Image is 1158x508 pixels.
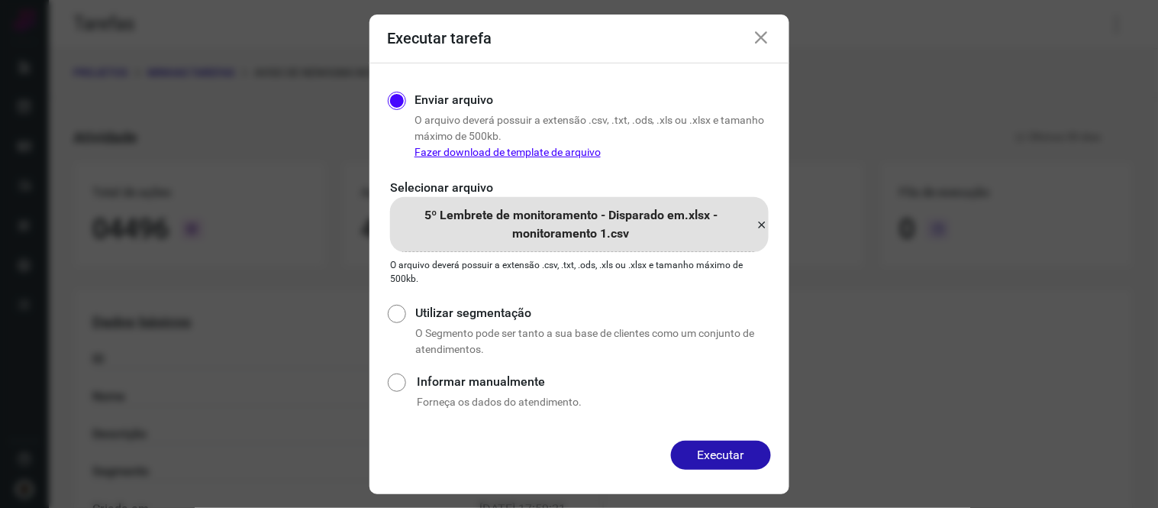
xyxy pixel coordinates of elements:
button: Executar [671,441,771,470]
h3: Executar tarefa [388,29,492,47]
label: Informar manualmente [417,373,770,391]
p: 5º Lembrete de monitoramento - Disparado em.xlsx - monitoramento 1.csv [390,206,753,243]
p: O arquivo deverá possuir a extensão .csv, .txt, .ods, .xls ou .xlsx e tamanho máximo de 500kb. [414,112,771,160]
p: Forneça os dados do atendimento. [417,394,770,410]
label: Enviar arquivo [414,91,493,109]
p: O Segmento pode ser tanto a sua base de clientes como um conjunto de atendimentos. [415,325,770,358]
p: O arquivo deverá possuir a extensão .csv, .txt, .ods, .xls ou .xlsx e tamanho máximo de 500kb. [391,258,768,286]
a: Fazer download de template de arquivo [414,146,601,158]
label: Utilizar segmentação [415,304,770,322]
p: Selecionar arquivo [391,179,768,197]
